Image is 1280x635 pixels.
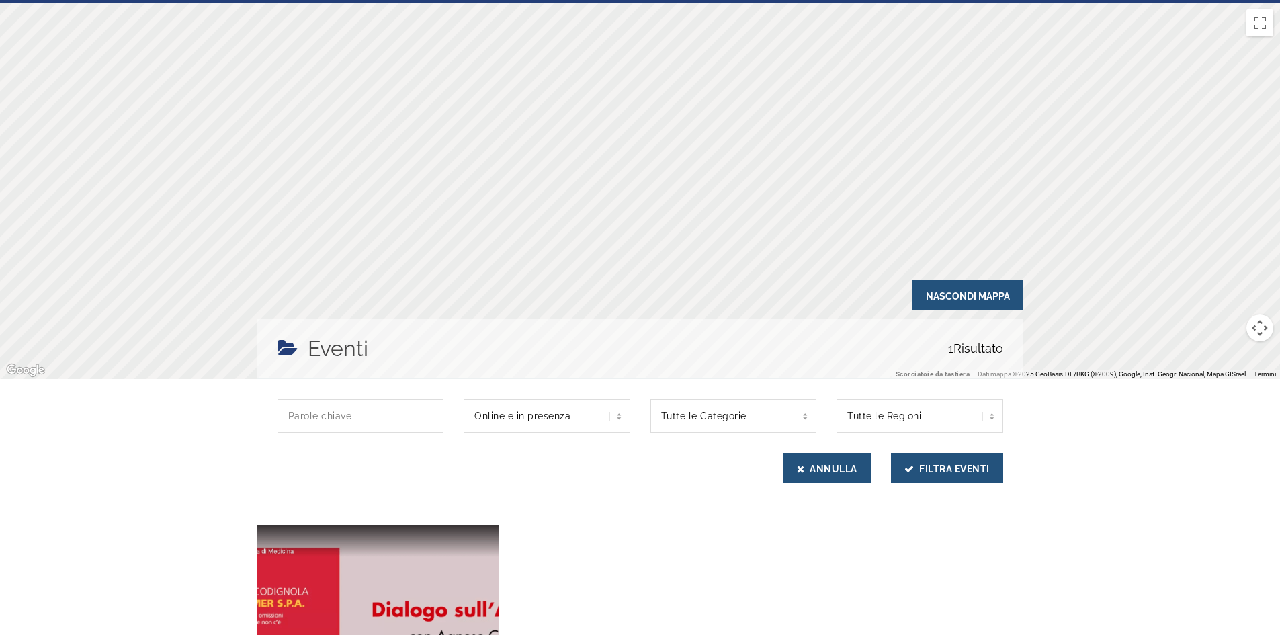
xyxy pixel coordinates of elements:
span: Dati mappa ©2025 GeoBasis-DE/BKG (©2009), Google, Inst. Geogr. Nacional, Mapa GISrael [978,370,1246,378]
span: Nascondi Mappa [912,280,1023,310]
a: Termini (si apre in una nuova scheda) [1254,370,1276,378]
span: 1 [948,341,953,355]
h4: Eventi [308,333,368,365]
button: Controlli di visualizzazione della mappa [1246,314,1273,341]
a: Visualizza questa zona in Google Maps (in una nuova finestra) [3,362,48,379]
img: Google [3,362,48,379]
button: Attiva/disattiva vista schermo intero [1246,9,1273,36]
input: Parole chiave [278,399,444,433]
button: Filtra Eventi [891,453,1003,483]
span: Risultato [948,333,1003,365]
button: Annulla [783,453,871,483]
